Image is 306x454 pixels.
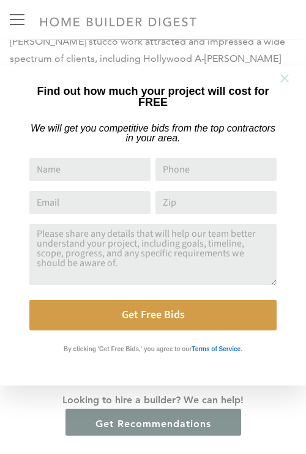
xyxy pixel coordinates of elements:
[155,191,277,214] input: Zip
[29,191,151,214] input: Email Address
[64,346,192,352] strong: By clicking 'Get Free Bids,' you agree to our
[29,300,277,330] button: Get Free Bids
[29,158,151,181] input: Name
[29,224,277,285] textarea: Comment or Message
[155,158,277,181] input: Phone
[192,346,241,352] strong: Terms of Service
[241,346,242,352] strong: .
[31,123,275,143] em: We will get you competitive bids from the top contractors in your area.
[192,343,241,353] a: Terms of Service
[263,57,306,100] button: Close
[37,85,269,108] strong: Find out how much your project will cost for FREE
